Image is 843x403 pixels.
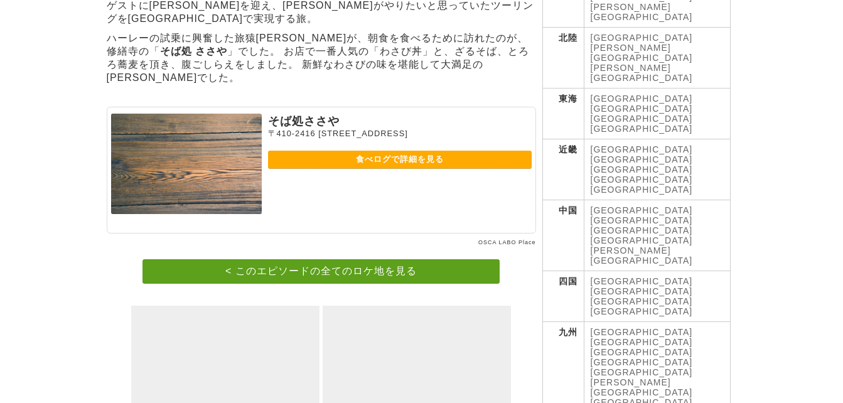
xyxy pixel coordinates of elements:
[542,271,584,322] th: 四国
[542,89,584,139] th: 東海
[591,94,693,104] a: [GEOGRAPHIC_DATA]
[591,205,693,215] a: [GEOGRAPHIC_DATA]
[591,185,693,195] a: [GEOGRAPHIC_DATA]
[591,306,693,316] a: [GEOGRAPHIC_DATA]
[591,175,693,185] a: [GEOGRAPHIC_DATA]
[268,151,532,169] a: 食べログで詳細を見る
[591,296,693,306] a: [GEOGRAPHIC_DATA]
[591,215,693,225] a: [GEOGRAPHIC_DATA]
[591,154,693,164] a: [GEOGRAPHIC_DATA]
[318,129,408,138] span: [STREET_ADDRESS]
[160,46,227,56] strong: そば処 ささや
[268,129,316,138] span: 〒410-2416
[142,259,500,284] a: < このエピソードの全てのロケ地を見る
[107,32,536,85] p: ハーレーの試乗に興奮した旅猿[PERSON_NAME]が、朝食を食べるために訪れたのが、修繕寺の「 」でした。 お店で一番人気の「わさび丼」と、ざるそば、とろろ蕎麦を頂き、腹ごしらえをしました。...
[591,43,693,63] a: [PERSON_NAME][GEOGRAPHIC_DATA]
[542,28,584,89] th: 北陸
[591,144,693,154] a: [GEOGRAPHIC_DATA]
[591,286,693,296] a: [GEOGRAPHIC_DATA]
[542,200,584,271] th: 中国
[591,225,693,235] a: [GEOGRAPHIC_DATA]
[591,367,693,377] a: [GEOGRAPHIC_DATA]
[591,114,693,124] a: [GEOGRAPHIC_DATA]
[542,139,584,200] th: 近畿
[591,245,693,266] a: [PERSON_NAME][GEOGRAPHIC_DATA]
[478,239,536,245] a: OSCA LABO Place
[591,357,693,367] a: [GEOGRAPHIC_DATA]
[591,124,693,134] a: [GEOGRAPHIC_DATA]
[111,114,262,214] img: そば処ささや
[591,327,693,337] a: [GEOGRAPHIC_DATA]
[591,235,693,245] a: [GEOGRAPHIC_DATA]
[591,33,693,43] a: [GEOGRAPHIC_DATA]
[591,276,693,286] a: [GEOGRAPHIC_DATA]
[591,347,693,357] a: [GEOGRAPHIC_DATA]
[591,2,693,22] a: [PERSON_NAME][GEOGRAPHIC_DATA]
[591,104,693,114] a: [GEOGRAPHIC_DATA]
[591,63,693,83] a: [PERSON_NAME][GEOGRAPHIC_DATA]
[268,114,532,129] p: そば処ささや
[591,337,693,347] a: [GEOGRAPHIC_DATA]
[591,377,693,397] a: [PERSON_NAME][GEOGRAPHIC_DATA]
[591,164,693,175] a: [GEOGRAPHIC_DATA]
